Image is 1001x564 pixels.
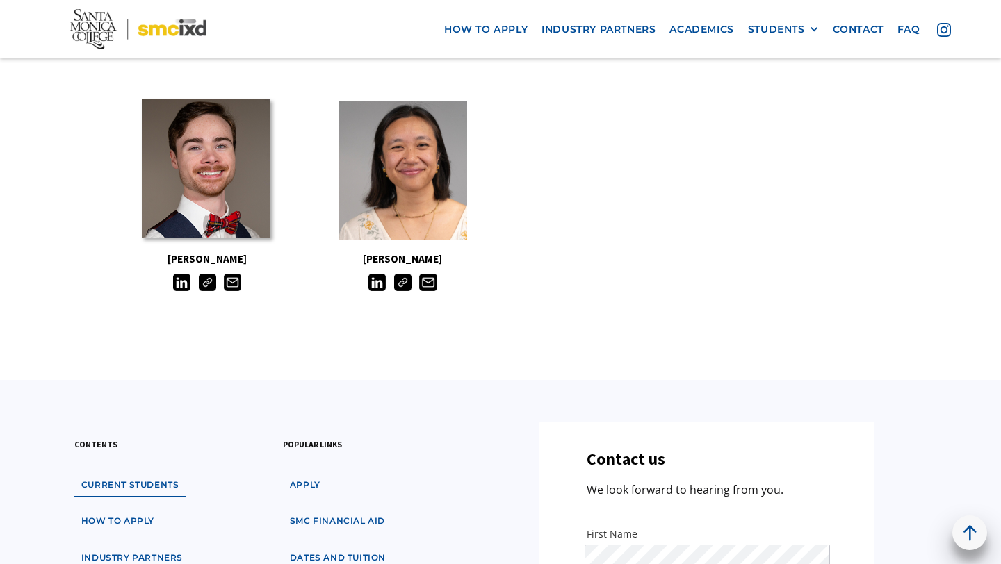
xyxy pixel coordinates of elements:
[224,274,241,291] img: Email icon
[283,472,327,498] a: apply
[826,16,890,42] a: contact
[283,508,392,534] a: SMC financial aid
[437,16,535,42] a: how to apply
[748,23,805,35] div: STUDENTS
[937,22,951,36] img: icon - instagram
[587,449,665,470] h3: Contact us
[748,23,819,35] div: STUDENTS
[110,250,305,268] h5: [PERSON_NAME]
[74,438,117,451] h3: contents
[283,438,342,451] h3: popular links
[305,250,500,268] h5: [PERSON_NAME]
[394,274,412,291] img: Link icon
[74,472,186,498] a: Current students
[173,274,190,291] img: LinkedIn icon
[535,16,662,42] a: industry partners
[890,16,927,42] a: faq
[587,481,783,499] p: We look forward to hearing from you.
[199,274,216,291] img: Link icon
[419,274,437,291] img: Email icon
[70,9,207,49] img: Santa Monica College - SMC IxD logo
[368,274,386,291] img: LinkedIn icon
[74,508,161,534] a: how to apply
[662,16,740,42] a: Academics
[952,515,987,550] a: back to top
[587,527,828,541] label: First Name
